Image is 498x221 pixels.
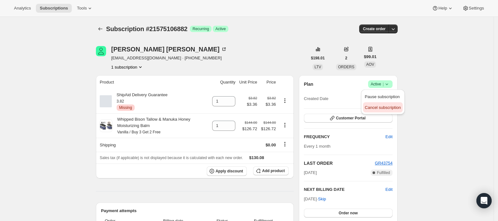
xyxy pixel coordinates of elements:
span: Apply discount [216,169,243,174]
button: Subscriptions [36,4,72,13]
h2: FREQUENCY [304,134,386,140]
span: Add product [262,168,285,173]
span: Active [371,81,390,87]
button: Edit [386,186,393,193]
div: [PERSON_NAME] [PERSON_NAME] [111,46,227,52]
button: Pause subscription [363,91,403,102]
span: LTV [314,65,321,69]
small: $3.82 [267,96,276,100]
span: Create order [363,26,386,31]
span: ORDERS [338,65,354,69]
span: Help [438,6,447,11]
button: Apply discount [207,166,247,176]
small: Vanilla / Buy 3 Get 2 Free [117,130,161,134]
th: Quantity [210,75,237,89]
button: GR43754 [375,160,393,166]
span: Edit [386,134,393,140]
span: Sales tax (if applicable) is not displayed because it is calculated with each new order. [100,156,243,160]
th: Shipping [96,138,210,152]
button: Skip [314,194,330,204]
button: Cancel subscription [363,102,403,112]
span: $99.01 [364,54,377,60]
button: Product actions [280,97,290,104]
span: Created Date [304,96,328,102]
button: $198.01 [307,54,328,63]
small: $3.82 [249,96,257,100]
span: Order now [339,211,358,216]
button: Create order [359,24,389,33]
button: Customer Portal [304,114,393,123]
span: AOV [366,62,374,67]
span: [EMAIL_ADDRESS][DOMAIN_NAME] · [PHONE_NUMBER] [111,55,227,61]
span: Subscriptions [40,6,68,11]
img: product img [100,119,112,132]
span: Active [215,26,226,31]
span: 2 [345,56,347,61]
span: Pause subscription [365,94,400,99]
button: Product actions [280,122,290,129]
button: Add product [253,166,288,175]
th: Price [259,75,278,89]
button: Order now [304,209,393,218]
button: Help [428,4,457,13]
button: Tools [73,4,97,13]
span: Analytics [14,6,31,11]
h2: Plan [304,81,313,87]
span: $126.72 [242,126,257,132]
span: | [383,82,384,87]
span: Every 1 month [304,144,331,149]
span: Cancel subscription [365,105,401,110]
span: $126.72 [261,126,276,132]
span: $0.00 [266,143,276,147]
span: Fulfilled [377,170,390,175]
button: Analytics [10,4,35,13]
div: Open Intercom Messenger [476,193,492,208]
button: Product actions [111,64,144,70]
span: Settings [469,6,484,11]
div: Whipped Bison Tallow & Manuka Honey Moisturizing Balm [112,116,208,135]
button: 2 [341,54,351,63]
span: $130.08 [249,155,264,160]
th: Unit Price [237,75,259,89]
button: Shipping actions [280,141,290,148]
span: $198.01 [311,56,325,61]
button: Settings [459,4,488,13]
span: Customer Portal [336,116,366,121]
h2: LAST ORDER [304,160,375,166]
span: $3.36 [247,101,257,108]
span: Missing [119,105,132,110]
a: GR43754 [375,161,393,165]
span: Skip [318,196,326,202]
button: Subscriptions [96,24,105,33]
small: $144.00 [245,121,257,124]
span: Tools [77,6,87,11]
span: Lawrence Jones [96,46,106,56]
span: Recurring [192,26,209,31]
h2: Payment attempts [101,208,289,214]
button: Edit [382,132,396,142]
small: 3.82 [117,99,124,104]
small: $144.00 [264,121,276,124]
div: ShipAid Delivery Guarantee [112,92,167,111]
h2: NEXT BILLING DATE [304,186,386,193]
span: [DATE] [304,170,317,176]
span: $3.36 [261,101,276,108]
span: Subscription #21575106882 [106,25,187,32]
span: [DATE] · [304,197,326,201]
th: Product [96,75,210,89]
